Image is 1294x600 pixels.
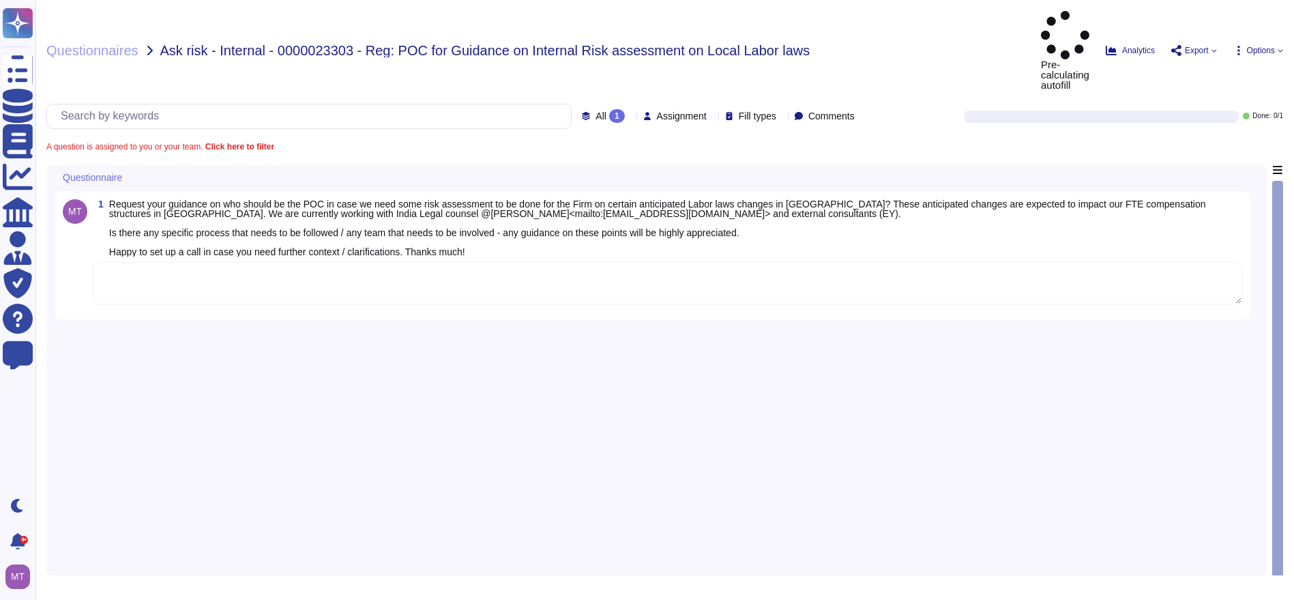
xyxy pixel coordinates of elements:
span: Ask risk - Internal - 0000023303 - Reg: POC for Guidance on Internal Risk assessment on Local Lab... [160,44,810,57]
span: Analytics [1122,46,1155,55]
b: Click here to filter [203,142,274,152]
img: user [5,565,30,589]
span: 0 / 1 [1274,113,1283,119]
span: Questionnaire [63,173,122,182]
div: 1 [609,109,625,123]
div: 9+ [20,536,28,544]
span: All [595,111,606,121]
span: Request your guidance on who should be the POC in case we need some risk assessment to be done fo... [109,199,1206,257]
span: Comments [808,111,855,121]
img: user [63,199,87,224]
span: Done: [1252,113,1271,119]
span: Questionnaires [46,44,138,57]
span: Fill types [739,111,776,121]
button: Analytics [1106,45,1155,56]
span: A question is assigned to you or your team. [46,143,274,151]
span: Pre-calculating autofill [1041,11,1089,90]
button: user [3,562,40,592]
input: Search by keywords [54,104,571,128]
span: Export [1185,46,1209,55]
span: 1 [93,199,104,209]
span: Assignment [657,111,707,121]
span: Options [1247,46,1275,55]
